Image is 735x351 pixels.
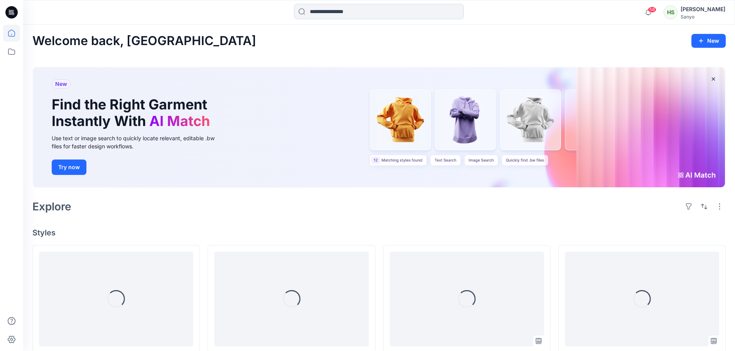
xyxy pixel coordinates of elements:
div: [PERSON_NAME] [681,5,725,14]
span: AI Match [149,113,210,129]
button: New [691,34,726,48]
h2: Welcome back, [GEOGRAPHIC_DATA] [32,34,256,48]
h4: Styles [32,228,726,237]
div: HS [664,5,678,19]
div: Sanyo [681,14,725,20]
span: New [55,79,67,89]
button: Try now [52,160,86,175]
div: Use text or image search to quickly locate relevant, editable .bw files for faster design workflows. [52,134,225,150]
h2: Explore [32,200,71,213]
h1: Find the Right Garment Instantly With [52,96,214,129]
span: 58 [648,7,656,13]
